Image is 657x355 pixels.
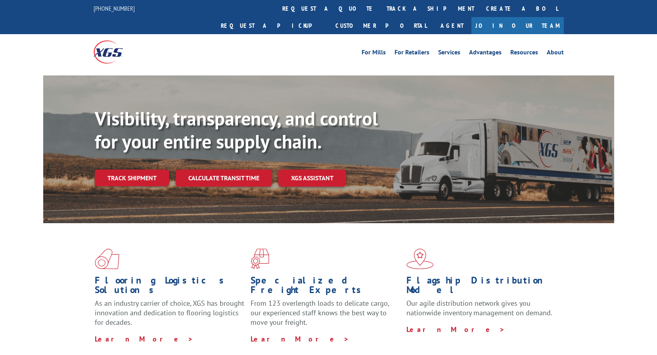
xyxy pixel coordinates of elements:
p: From 123 overlength loads to delicate cargo, our experienced staff knows the best way to move you... [251,299,400,334]
a: Agent [433,17,471,34]
a: Customer Portal [329,17,433,34]
a: Track shipment [95,170,169,186]
b: Visibility, transparency, and control for your entire supply chain. [95,106,378,154]
a: Learn More > [95,334,193,343]
a: Learn More > [251,334,349,343]
a: For Mills [362,49,386,58]
span: Our agile distribution network gives you nationwide inventory management on demand. [406,299,552,317]
a: Resources [510,49,538,58]
h1: Flagship Distribution Model [406,276,556,299]
a: For Retailers [395,49,429,58]
a: Services [438,49,460,58]
img: xgs-icon-focused-on-flooring-red [251,249,269,269]
a: [PHONE_NUMBER] [94,4,135,12]
a: Learn More > [406,325,505,334]
img: xgs-icon-total-supply-chain-intelligence-red [95,249,119,269]
h1: Flooring Logistics Solutions [95,276,245,299]
a: About [547,49,564,58]
h1: Specialized Freight Experts [251,276,400,299]
a: XGS ASSISTANT [278,170,346,187]
a: Advantages [469,49,502,58]
a: Request a pickup [215,17,329,34]
img: xgs-icon-flagship-distribution-model-red [406,249,434,269]
span: As an industry carrier of choice, XGS has brought innovation and dedication to flooring logistics... [95,299,244,327]
a: Calculate transit time [176,170,272,187]
a: Join Our Team [471,17,564,34]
